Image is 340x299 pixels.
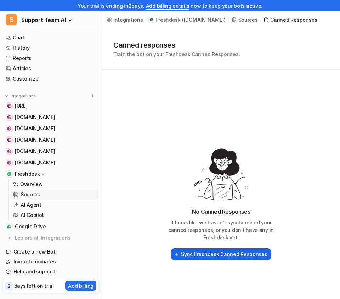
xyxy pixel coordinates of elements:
[3,146,99,156] a: web.whatsapp.com[DOMAIN_NAME]
[15,114,55,121] span: [DOMAIN_NAME]
[3,222,99,232] a: Google DriveGoogle Drive
[113,16,143,23] div: Integrations
[3,53,99,63] a: Reports
[15,102,28,109] span: [URL]
[15,159,55,166] span: [DOMAIN_NAME]
[3,33,99,43] a: Chat
[10,179,99,189] a: Overview
[3,257,99,267] a: Invite teammates
[65,281,96,291] button: Add billing
[146,3,189,9] a: Add billing details
[145,17,147,23] span: /
[3,64,99,74] a: Articles
[3,112,99,122] a: mail.google.com[DOMAIN_NAME]
[7,224,11,229] img: Google Drive
[15,125,55,132] span: [DOMAIN_NAME]
[228,17,229,23] span: /
[8,283,10,289] p: 2
[68,282,93,289] p: Add billing
[7,138,11,142] img: dashboard.ticketinghub.com
[90,93,95,98] img: menu_add.svg
[3,92,38,99] button: Integrations
[21,15,66,25] span: Support Team AI
[11,93,36,99] p: Integrations
[155,16,180,23] p: Freshdesk
[21,201,41,208] p: AI Agent
[181,250,267,258] h2: Sync Freshdesk Canned Responses
[3,43,99,53] a: History
[270,16,317,23] div: Canned Responses
[21,191,40,198] p: Sources
[171,248,271,260] button: Sync Freshdesk Canned Responses
[3,267,99,277] a: Help and support
[4,93,9,98] img: expand menu
[15,223,46,230] span: Google Drive
[3,135,99,145] a: dashboard.ticketinghub.com[DOMAIN_NAME]
[15,170,40,178] p: Freshdesk
[148,16,225,23] a: Freshdesk([DOMAIN_NAME])
[157,207,285,216] h3: No Canned Responses
[10,190,99,200] a: Sources
[7,126,11,131] img: www.secretfoodtours.com
[193,148,248,200] img: Empty Record
[7,104,11,108] img: dashboard.eesel.ai
[3,124,99,134] a: www.secretfoodtours.com[DOMAIN_NAME]
[3,158,99,168] a: app.slack.com[DOMAIN_NAME]
[3,233,99,243] a: Explore all integrations
[10,210,99,220] a: AI Copilot
[7,161,11,165] img: app.slack.com
[15,136,55,143] span: [DOMAIN_NAME]
[10,200,99,210] a: AI Agent
[263,16,317,23] a: Canned Responses
[182,16,226,23] p: ( [DOMAIN_NAME] )
[238,16,258,23] div: Sources
[6,14,17,25] span: S
[6,234,13,241] img: explore all integrations
[260,17,261,23] span: /
[20,181,43,188] p: Overview
[106,16,143,23] a: Integrations
[15,148,55,155] span: [DOMAIN_NAME]
[113,40,240,50] h1: Canned responses
[3,101,99,111] a: dashboard.eesel.ai[URL]
[7,172,11,176] img: Freshdesk
[15,232,96,244] span: Explore all integrations
[14,282,54,289] p: days left on trial
[231,16,258,23] a: Sources
[3,74,99,84] a: Customize
[7,149,11,153] img: web.whatsapp.com
[7,115,11,119] img: mail.google.com
[3,247,99,257] a: Create a new Bot
[113,50,240,58] p: Train the bot on your Freshdesk Canned Responses.
[164,219,278,241] p: It looks like we haven't synchronised your canned responses, or you don't have any in Freshdesk yet.
[21,212,44,219] p: AI Copilot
